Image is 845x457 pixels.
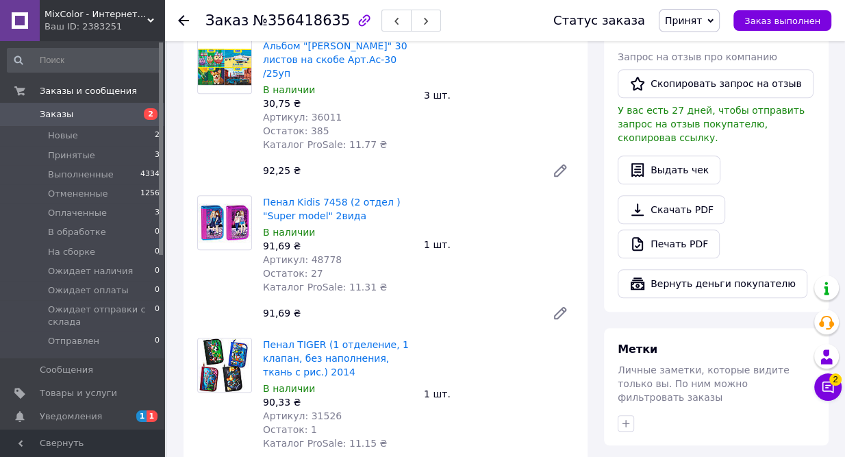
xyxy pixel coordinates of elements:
[553,14,645,27] div: Статус заказа
[155,284,160,297] span: 0
[155,207,160,219] span: 3
[136,410,147,422] span: 1
[263,227,315,238] span: В наличии
[618,195,725,224] a: Скачать PDF
[198,338,251,392] img: Пенал TIGER (1 отделение, 1 клапан, без наполнения, ткань с рис.) 2014
[263,84,315,95] span: В наличии
[263,410,342,421] span: Артикул: 31526
[48,149,95,162] span: Принятые
[40,410,102,423] span: Уведомления
[45,8,147,21] span: MixColor - Интернет магазин канцтоваров, товаров для школы, офиса и дома
[263,254,342,265] span: Артикул: 48778
[418,384,579,404] div: 1 шт.
[263,197,401,221] a: Пенал Kidis 7458 (2 отдел ) "Super model" 2вида
[733,10,831,31] button: Заказ выполнен
[263,438,387,449] span: Каталог ProSale: 11.15 ₴
[618,69,814,98] button: Скопировать запрос на отзыв
[198,203,251,243] img: Пенал Kidis 7458 (2 отдел ) "Super model" 2вида
[263,395,413,409] div: 90,33 ₴
[140,188,160,200] span: 1256
[618,343,657,356] span: Метки
[829,373,842,386] span: 2
[155,226,160,238] span: 0
[814,373,842,401] button: Чат с покупателем2
[263,339,409,378] a: Пенал TIGER (1 отделение, 1 клапан, без наполнения, ткань с рис.) 2014
[155,149,160,162] span: 3
[48,246,95,258] span: На сборке
[263,40,407,79] a: Альбом "[PERSON_NAME]" 30 листов на скобе Арт.Ас-30 /25уп
[546,299,574,327] a: Редактировать
[144,108,157,120] span: 2
[198,49,251,85] img: Альбом "Люкс Колор" 30 листов на скобе Арт.Ас-30 /25уп
[205,12,249,29] span: Заказ
[263,125,329,136] span: Остаток: 385
[48,304,155,328] span: Ожидает отправки с склада
[48,188,108,200] span: Отмененные
[140,169,160,181] span: 4334
[178,14,189,27] div: Вернуться назад
[45,21,164,33] div: Ваш ID: 2383251
[155,246,160,258] span: 0
[155,335,160,347] span: 0
[418,235,579,254] div: 1 шт.
[263,268,323,279] span: Остаток: 27
[263,97,413,110] div: 30,75 ₴
[618,51,777,62] span: Запрос на отзыв про компанию
[48,226,106,238] span: В обработке
[618,156,720,184] button: Выдать чек
[48,335,99,347] span: Отправлен
[7,48,161,73] input: Поиск
[618,230,720,258] a: Печать PDF
[263,112,342,123] span: Артикул: 36011
[40,387,117,399] span: Товары и услуги
[257,304,541,323] div: 91,69 ₴
[40,85,137,97] span: Заказы и сообщения
[263,239,413,253] div: 91,69 ₴
[546,157,574,184] a: Редактировать
[263,383,315,394] span: В наличии
[257,161,541,180] div: 92,25 ₴
[744,16,820,26] span: Заказ выполнен
[155,304,160,328] span: 0
[40,364,93,376] span: Сообщения
[665,15,702,26] span: Принят
[155,129,160,142] span: 2
[48,284,129,297] span: Ожидает оплаты
[263,282,387,293] span: Каталог ProSale: 11.31 ₴
[263,424,317,435] span: Остаток: 1
[253,12,350,29] span: №356418635
[48,207,107,219] span: Оплаченные
[618,269,807,298] button: Вернуть деньги покупателю
[48,129,78,142] span: Новые
[418,86,579,105] div: 3 шт.
[40,108,73,121] span: Заказы
[147,410,157,422] span: 1
[618,105,805,143] span: У вас есть 27 дней, чтобы отправить запрос на отзыв покупателю, скопировав ссылку.
[48,169,114,181] span: Выполненные
[618,365,790,403] span: Личные заметки, которые видите только вы. По ним можно фильтровать заказы
[263,139,387,150] span: Каталог ProSale: 11.77 ₴
[48,265,133,277] span: Ожидает наличия
[155,265,160,277] span: 0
